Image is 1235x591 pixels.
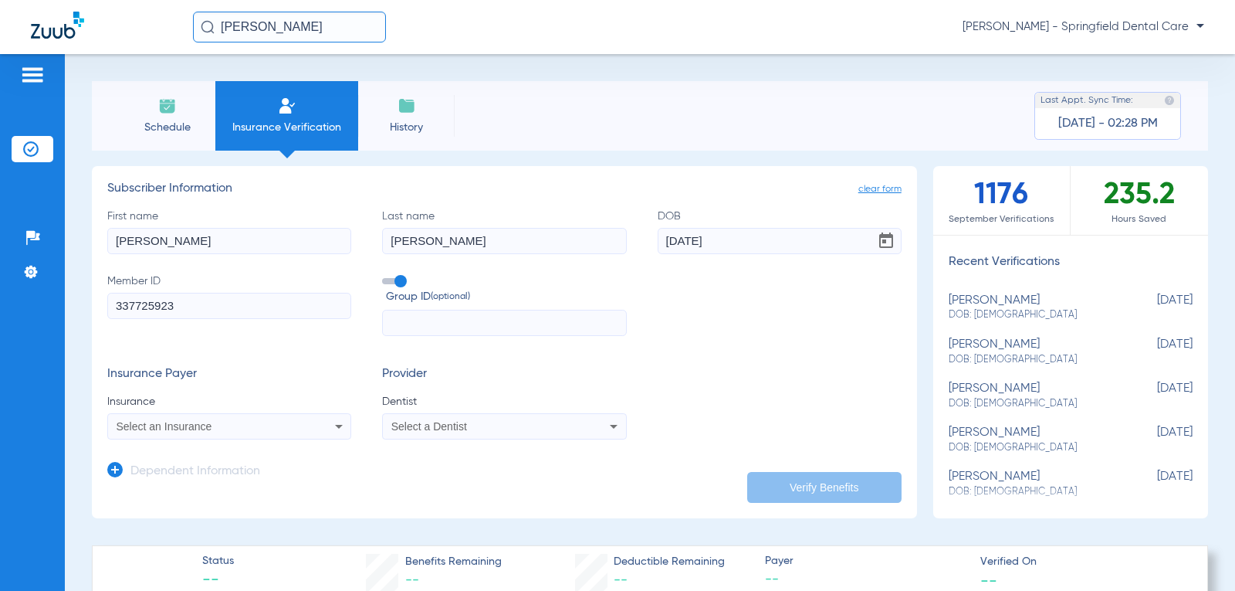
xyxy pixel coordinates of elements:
[658,209,902,254] label: DOB
[107,182,902,197] h3: Subscriber Information
[431,289,470,305] small: (optional)
[949,294,1115,322] div: [PERSON_NAME]
[1058,116,1158,131] span: [DATE] - 02:28 PM
[949,338,1115,366] div: [PERSON_NAME]
[1115,382,1193,410] span: [DATE]
[201,20,215,34] img: Search Icon
[405,573,419,587] span: --
[1115,294,1193,322] span: [DATE]
[1115,426,1193,454] span: [DATE]
[980,572,997,588] span: --
[370,120,443,135] span: History
[949,426,1115,454] div: [PERSON_NAME]
[933,212,1070,227] span: September Verifications
[614,573,628,587] span: --
[107,367,351,382] h3: Insurance Payer
[202,553,234,569] span: Status
[1115,470,1193,498] span: [DATE]
[1071,166,1208,235] div: 235.2
[949,308,1115,322] span: DOB: [DEMOGRAPHIC_DATA]
[871,226,902,256] button: Open calendar
[949,441,1115,455] span: DOB: [DEMOGRAPHIC_DATA]
[278,97,296,115] img: Manual Insurance Verification
[391,420,467,433] span: Select a Dentist
[949,470,1115,498] div: [PERSON_NAME]
[933,166,1071,235] div: 1176
[193,12,386,42] input: Search for patients
[658,228,902,254] input: DOBOpen calendar
[386,289,626,305] span: Group ID
[1040,93,1133,108] span: Last Appt. Sync Time:
[980,554,1183,570] span: Verified On
[747,472,902,503] button: Verify Benefits
[130,464,260,480] h3: Dependent Information
[858,182,902,197] span: clear form
[20,66,45,84] img: hamburger-icon
[227,120,347,135] span: Insurance Verification
[1115,338,1193,366] span: [DATE]
[405,554,502,570] span: Benefits Remaining
[382,209,626,254] label: Last name
[949,397,1115,411] span: DOB: [DEMOGRAPHIC_DATA]
[158,97,177,115] img: Schedule
[1071,212,1208,227] span: Hours Saved
[614,554,725,570] span: Deductible Remaining
[117,420,212,433] span: Select an Insurance
[382,367,626,382] h3: Provider
[949,353,1115,367] span: DOB: [DEMOGRAPHIC_DATA]
[382,394,626,409] span: Dentist
[933,255,1208,270] h3: Recent Verifications
[949,485,1115,499] span: DOB: [DEMOGRAPHIC_DATA]
[31,12,84,39] img: Zuub Logo
[765,553,967,569] span: Payer
[963,19,1204,35] span: [PERSON_NAME] - Springfield Dental Care
[398,97,416,115] img: History
[130,120,204,135] span: Schedule
[107,209,351,254] label: First name
[107,273,351,337] label: Member ID
[107,394,351,409] span: Insurance
[382,228,626,254] input: Last name
[765,570,967,589] span: --
[107,293,351,319] input: Member ID
[1164,95,1175,106] img: last sync help info
[107,228,351,254] input: First name
[949,382,1115,410] div: [PERSON_NAME]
